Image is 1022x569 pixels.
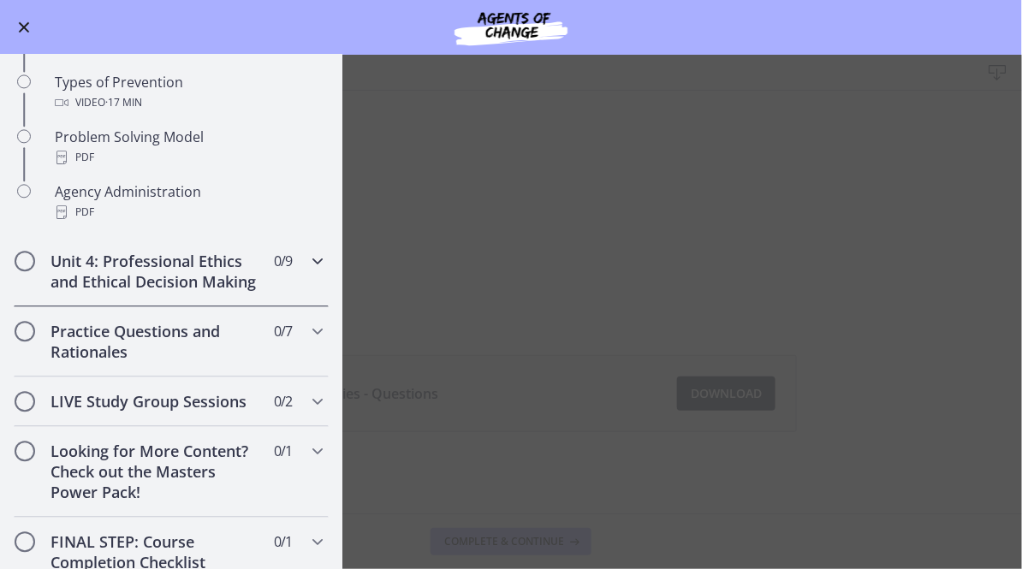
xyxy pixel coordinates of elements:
[14,17,34,38] button: Enable menu
[408,7,614,48] img: Agents of Change
[105,92,142,113] span: · 17 min
[274,391,292,412] span: 0 / 2
[55,92,322,113] div: Video
[55,202,322,222] div: PDF
[55,127,322,168] div: Problem Solving Model
[55,147,322,168] div: PDF
[51,321,259,362] h2: Practice Questions and Rationales
[274,441,292,461] span: 0 / 1
[51,251,259,292] h2: Unit 4: Professional Ethics and Ethical Decision Making
[55,72,322,113] div: Types of Prevention
[51,391,259,412] h2: LIVE Study Group Sessions
[274,531,292,552] span: 0 / 1
[51,441,259,502] h2: Looking for More Content? Check out the Masters Power Pack!
[274,251,292,271] span: 0 / 9
[274,321,292,341] span: 0 / 7
[55,181,322,222] div: Agency Administration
